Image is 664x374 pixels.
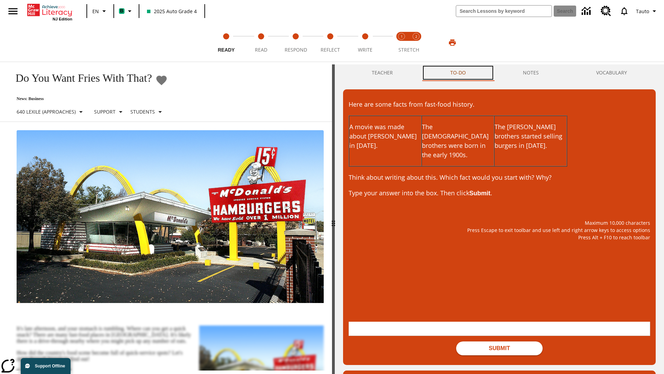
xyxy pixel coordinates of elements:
[349,226,650,234] p: Press Escape to exit toolbar and use left and right arrow keys to access options
[332,64,335,374] div: Press Enter or Spacebar and then press right and left arrow keys to move the slider
[615,2,633,20] a: Notifications
[597,2,615,20] a: Resource Center, Will open in new tab
[17,130,324,303] img: One of the first McDonald's stores, with the iconic red sign and golden arches.
[14,106,88,118] button: Select Lexile, 640 Lexile (Approaches)
[120,7,123,15] span: B
[310,24,350,62] button: Reflect step 4 of 5
[206,24,246,62] button: Ready step 1 of 5
[349,122,421,150] p: A movie was made about [PERSON_NAME] in [DATE].
[633,5,661,17] button: Profile/Settings
[349,234,650,241] p: Press Alt + F10 to reach toolbar
[398,46,419,53] span: STRETCH
[495,122,566,150] p: The [PERSON_NAME] brothers started selling burgers in [DATE].
[456,341,543,355] button: Submit
[441,36,463,49] button: Print
[349,100,650,109] p: Here are some facts from fast-food history.
[21,358,71,374] button: Support Offline
[147,8,197,15] span: 2025 Auto Grade 4
[345,24,385,62] button: Write step 5 of 5
[53,17,72,21] span: NJ Edition
[422,122,494,160] p: The [DEMOGRAPHIC_DATA] brothers were born in the early 1900s.
[3,1,23,21] button: Open side menu
[636,8,649,15] span: Tauto
[6,6,98,13] body: Maximum 10,000 characters Press Escape to exit toolbar and use left and right arrow keys to acces...
[422,64,495,81] button: TO-DO
[89,5,111,17] button: Language: EN, Select a language
[495,64,568,81] button: NOTES
[391,24,412,62] button: Stretch Read step 1 of 2
[128,106,167,118] button: Select Student
[406,24,426,62] button: Stretch Respond step 2 of 2
[94,108,116,115] p: Support
[469,190,490,197] strong: Submit
[343,64,656,81] div: Instructional Panel Tabs
[35,364,65,368] span: Support Offline
[343,64,422,81] button: Teacher
[456,6,552,17] input: search field
[92,8,99,15] span: EN
[27,2,72,21] div: Home
[358,46,372,53] span: Write
[415,34,417,39] text: 2
[335,64,664,374] div: activity
[578,2,597,21] a: Data Center
[130,108,155,115] p: Students
[155,74,168,86] button: Add to Favorites - Do You Want Fries With That?
[321,46,340,53] span: Reflect
[8,72,152,84] h1: Do You Want Fries With That?
[116,5,137,17] button: Boost Class color is mint green. Change class color
[349,219,650,226] p: Maximum 10,000 characters
[349,173,650,182] p: Think about writing about this. Which fact would you start with? Why?
[568,64,656,81] button: VOCABULARY
[285,46,307,53] span: Respond
[218,47,235,53] span: Ready
[8,96,168,101] p: News: Business
[349,188,650,198] p: Type your answer into the box. Then click .
[241,24,281,62] button: Read step 2 of 5
[255,46,267,53] span: Read
[401,34,403,39] text: 1
[17,108,76,115] p: 640 Lexile (Approaches)
[91,106,128,118] button: Scaffolds, Support
[276,24,316,62] button: Respond step 3 of 5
